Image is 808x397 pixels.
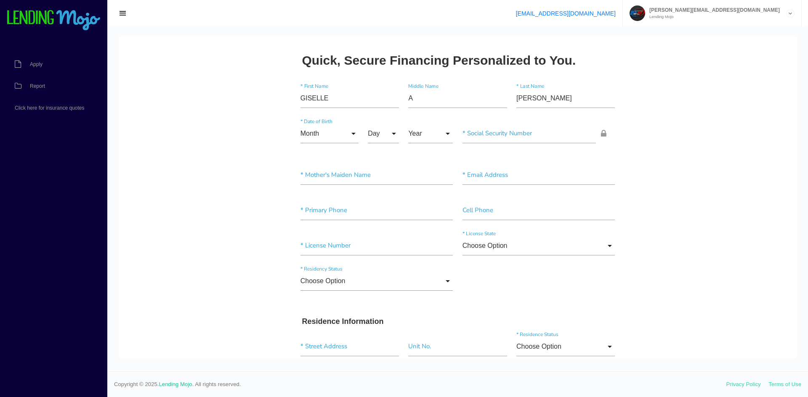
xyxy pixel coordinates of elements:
span: [PERSON_NAME][EMAIL_ADDRESS][DOMAIN_NAME] [645,8,780,13]
h3: Residence Information [183,281,495,290]
a: [EMAIL_ADDRESS][DOMAIN_NAME] [516,10,616,17]
span: Apply [30,62,43,67]
img: logo-small.png [6,10,101,31]
span: Click here for insurance quotes [15,105,84,110]
span: Copyright © 2025. . All rights reserved. [114,380,726,389]
a: Lending Mojo [159,381,192,387]
small: Lending Mojo [645,15,780,19]
img: Profile image [630,5,645,21]
a: Privacy Policy [726,381,761,387]
h2: Quick, Secure Financing Personalized to You. [183,17,457,31]
span: Report [30,84,45,89]
a: Terms of Use [768,381,801,387]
